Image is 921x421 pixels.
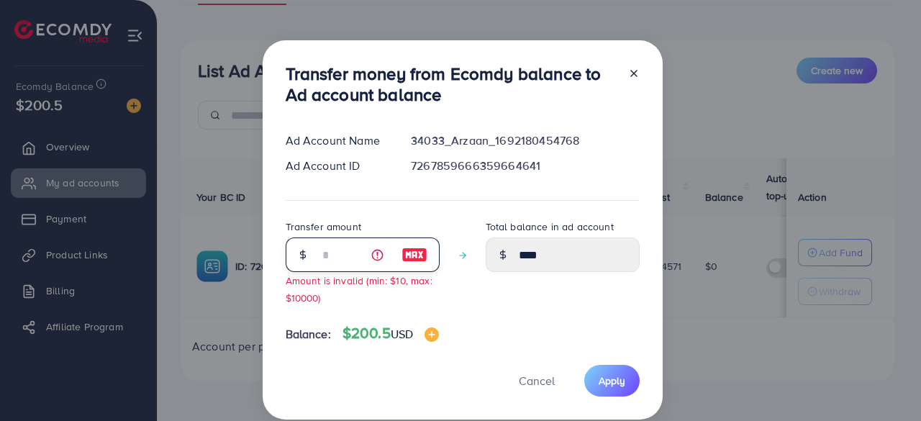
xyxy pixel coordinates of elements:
label: Transfer amount [286,219,361,234]
iframe: Chat [860,356,910,410]
h4: $200.5 [342,325,439,343]
h3: Transfer money from Ecomdy balance to Ad account balance [286,63,617,105]
span: Cancel [519,373,555,389]
div: 34033_Arzaan_1692180454768 [399,132,650,149]
label: Total balance in ad account [486,219,614,234]
small: Amount is invalid (min: $10, max: $10000) [286,273,432,304]
button: Apply [584,365,640,396]
img: image [401,246,427,263]
div: Ad Account Name [274,132,400,149]
img: image [425,327,439,342]
span: Apply [599,374,625,388]
span: Balance: [286,326,331,343]
div: Ad Account ID [274,158,400,174]
span: USD [391,326,413,342]
button: Cancel [501,365,573,396]
div: 7267859666359664641 [399,158,650,174]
